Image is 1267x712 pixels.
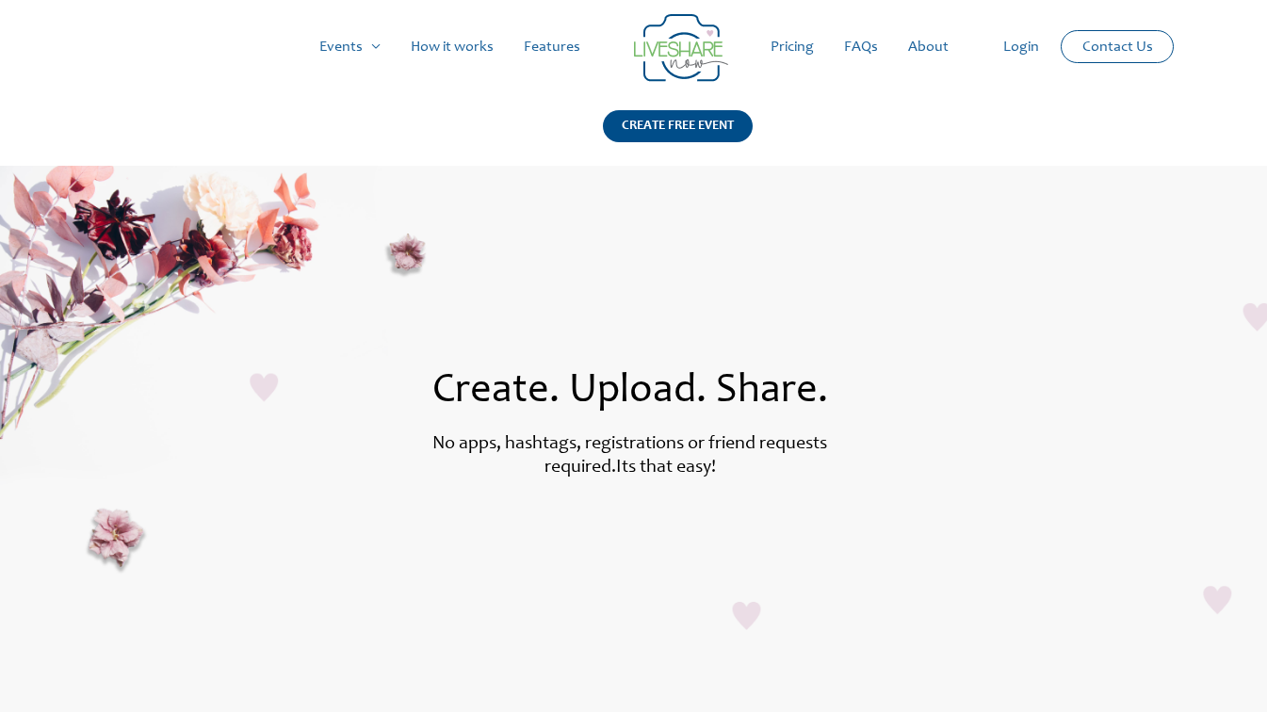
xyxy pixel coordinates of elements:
[1067,31,1168,62] a: Contact Us
[603,110,753,166] a: CREATE FREE EVENT
[304,17,396,77] a: Events
[893,17,964,77] a: About
[634,14,728,82] img: LiveShare logo - Capture & Share Event Memories
[988,17,1054,77] a: Login
[509,17,595,77] a: Features
[432,435,827,477] label: No apps, hashtags, registrations or friend requests required.
[396,17,509,77] a: How it works
[755,17,829,77] a: Pricing
[603,110,753,142] div: CREATE FREE EVENT
[616,459,716,477] label: Its that easy!
[829,17,893,77] a: FAQs
[432,371,828,413] span: Create. Upload. Share.
[33,17,1234,77] nav: Site Navigation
